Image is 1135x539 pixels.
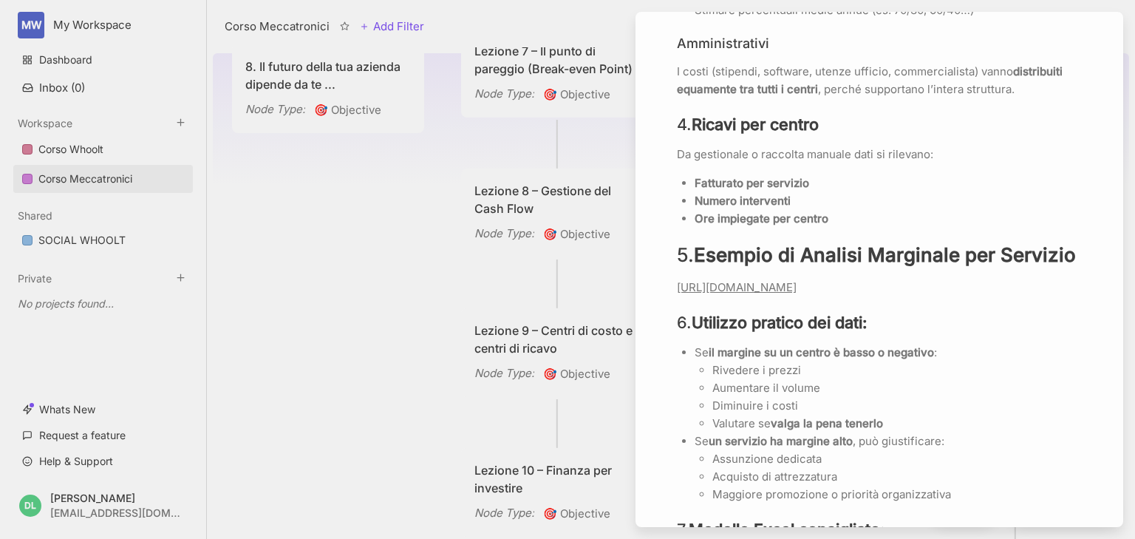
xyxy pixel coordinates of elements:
strong: valga la pena tenerlo [771,416,883,430]
p: Maggiore promozione o priorità organizzativa [712,486,1082,504]
strong: Numero interventi [695,194,791,208]
h4: Amministrativi [677,35,1082,52]
h3: 4. [677,114,1082,135]
h2: 5. [677,243,1082,268]
strong: distribuiti equamente tra tutti i centri [677,64,1066,96]
strong: Modello Excel consigliato: [689,520,885,539]
a: [URL][DOMAIN_NAME] [677,280,797,294]
strong: Utilizzo pratico dei dati: [692,313,868,332]
strong: un servizio ha margine alto [709,434,853,448]
strong: Esempio di Analisi Marginale per Servizio [694,243,1076,266]
strong: Ricavi per centro [692,115,819,134]
p: Se : [695,344,1082,362]
strong: Fatturato per servizio [695,176,809,190]
p: Se , può giustificare: [695,433,1082,450]
h3: 6. [677,312,1082,333]
p: Acquisto di attrezzatura [712,468,1082,486]
p: Valutare se [712,415,1082,433]
p: Da gestionale o raccolta manuale dati si rilevano: [677,146,1082,163]
p: Rivedere i prezzi [712,362,1082,379]
p: Aumentare il volume [712,379,1082,397]
strong: Ore impiegate per centro [695,211,828,226]
p: I costi (stipendi, software, utenze ufficio, commercialista) vanno , perché supportano l’intera s... [677,63,1082,98]
p: Assunzione dedicata [712,450,1082,468]
p: Diminuire i costi [712,397,1082,415]
strong: il margine su un centro è basso o negativo [709,345,934,359]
